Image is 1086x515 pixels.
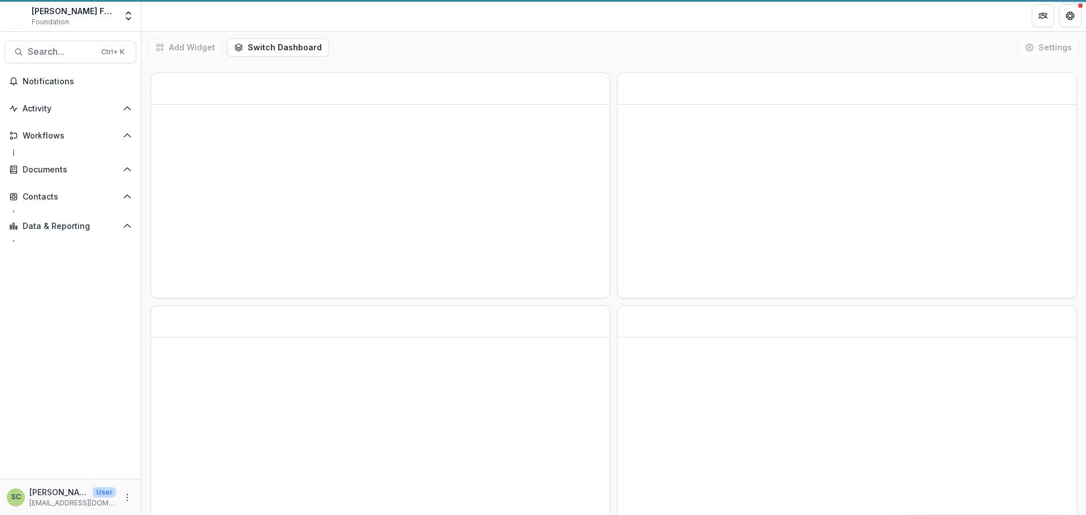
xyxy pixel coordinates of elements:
[23,165,118,175] span: Documents
[93,487,116,497] p: User
[32,17,69,27] span: Foundation
[5,161,136,179] button: Open Documents
[23,104,118,114] span: Activity
[120,5,136,27] button: Open entity switcher
[5,72,136,90] button: Notifications
[23,131,118,141] span: Workflows
[29,498,116,508] p: [EMAIL_ADDRESS][DOMAIN_NAME]
[146,7,194,24] nav: breadcrumb
[23,222,118,231] span: Data & Reporting
[5,188,136,206] button: Open Contacts
[120,491,134,504] button: More
[1059,5,1081,27] button: Get Help
[5,127,136,145] button: Open Workflows
[23,192,118,202] span: Contacts
[29,486,88,498] p: [PERSON_NAME]
[5,217,136,235] button: Open Data & Reporting
[227,38,329,57] button: Switch Dashboard
[28,46,94,57] span: Search...
[99,46,127,58] div: Ctrl + K
[23,77,132,86] span: Notifications
[148,38,222,57] button: Add Widget
[5,99,136,118] button: Open Activity
[1018,38,1079,57] button: Settings
[5,41,136,63] button: Search...
[1032,5,1054,27] button: Partners
[32,5,116,17] div: [PERSON_NAME] Fund for the Blind
[11,494,21,501] div: Sandra Ching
